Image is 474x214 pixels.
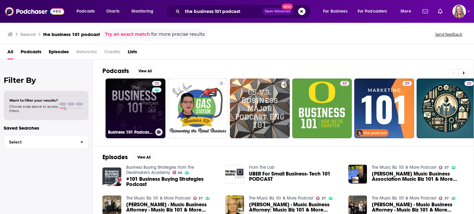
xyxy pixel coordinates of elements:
[134,67,156,75] button: View All
[354,6,396,16] button: open menu
[372,202,464,212] a: Deborah Newman - Music Business Attorney - Music Biz 101 & More Podcast
[420,6,430,17] a: Show notifications dropdown
[20,31,36,37] h3: Search
[152,81,161,86] a: 22
[126,176,218,187] a: #101 Business Buying Strategies Podcast
[126,165,194,175] a: Business Buying Strategies from The Dealmaker's Academy
[155,81,159,87] span: 22
[433,32,464,37] button: Send feedback
[340,81,349,86] a: 37
[126,196,191,201] a: The Music Biz 101 & More Podcast
[108,130,153,135] h3: Business 101 Podcast | Finance and Growth Mastery
[452,5,466,18] img: User Profile
[452,5,466,18] span: Logged in as KirstinPitchPR
[4,140,75,144] span: Select
[249,202,341,212] a: George Gilbert - Music Business Attorney: Music Biz 101 & More Podcast
[322,197,326,200] span: 37
[4,135,89,149] button: Select
[282,4,293,10] span: New
[102,153,155,161] a: EpisodesView All
[72,6,103,16] button: open menu
[77,7,95,16] span: Podcasts
[249,202,341,212] span: [PERSON_NAME] - Music Business Attorney: Music Biz 101 & More Podcast
[102,67,156,75] a: PodcastsView All
[292,79,352,138] a: 37
[323,7,347,16] span: For Business
[372,171,464,182] span: [PERSON_NAME] Music Business Association Music Biz 101 & More Podcast
[102,6,123,16] a: Charts
[464,81,474,86] a: 28
[249,196,314,201] a: The Music Biz 101 & More Podcast
[249,165,275,170] a: From The Lab
[127,6,161,16] button: open menu
[439,196,449,200] a: 37
[128,47,137,59] a: Lists
[198,197,203,200] span: 37
[249,171,341,182] a: UBER For Small Business- Tech 101 PODCAST
[444,197,449,200] span: 37
[435,6,445,17] a: Show notifications dropdown
[131,7,153,16] span: Monitoring
[133,154,155,161] button: View All
[444,166,449,169] span: 37
[262,8,293,15] button: Open AdvancedNew
[126,202,218,212] a: Judy Tint - Music Business Attorney - Music Biz 101 & More Podcast
[343,81,347,87] span: 37
[126,202,218,212] span: [PERSON_NAME] - Music Business Attorney - Music Biz 101 & More Podcast
[105,31,150,38] a: Try an exact match
[182,6,262,16] input: Search podcasts, credits, & more...
[218,81,225,86] a: 5
[171,4,317,18] div: Search podcasts, credits, & more...
[4,125,89,131] p: Saved Searches
[173,171,182,174] a: 56
[49,47,69,59] a: Episodes
[21,47,41,59] a: Podcasts
[316,196,326,200] a: 37
[106,7,119,16] span: Charts
[265,10,290,13] span: Open Advanced
[178,172,182,174] span: 56
[319,6,355,16] button: open menu
[225,165,244,184] img: UBER For Small Business- Tech 101 PODCAST
[467,81,471,87] span: 28
[9,104,58,113] span: Choose a tab above to access filters.
[402,81,412,86] a: 29
[372,196,436,201] a: The Music Biz 101 & More Podcast
[168,79,228,138] a: 5
[372,171,464,182] a: James Donio Music Business Association Music Biz 101 & More Podcast
[452,5,466,18] button: Show profile menu
[104,47,120,59] span: Credits
[102,153,128,161] h2: Episodes
[348,165,367,184] img: James Donio Music Business Association Music Biz 101 & More Podcast
[358,7,387,16] span: For Podcasters
[102,168,121,186] img: #101 Business Buying Strategies Podcast
[372,165,436,170] a: The Music Biz 101 & More Podcast
[405,81,409,87] span: 29
[220,81,222,87] span: 5
[76,47,97,59] span: Networks
[151,31,205,38] span: for more precise results
[4,76,89,85] h2: Filter By
[372,202,464,212] span: [PERSON_NAME] - Music Business Attorney - Music Biz 101 & More Podcast
[193,196,203,200] a: 37
[106,79,165,138] a: 22Business 101 Podcast | Finance and Growth Mastery
[43,31,100,37] h3: the business 101 podcast
[439,166,449,169] a: 37
[354,79,414,138] a: 29
[5,6,64,17] img: Podchaser - Follow, Share and Rate Podcasts
[102,67,129,75] h2: Podcasts
[7,47,13,59] a: All
[401,7,411,16] span: More
[9,98,58,103] span: Want to filter your results?
[396,6,419,16] button: open menu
